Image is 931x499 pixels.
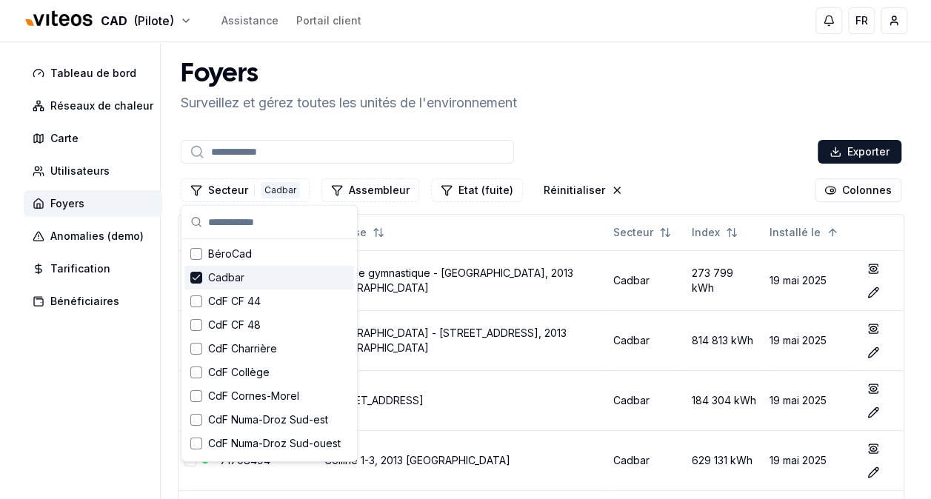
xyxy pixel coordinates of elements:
[321,178,419,202] button: Filtrer les lignes
[607,430,686,490] td: Cadbar
[324,454,510,466] a: Colline 1-3, 2013 [GEOGRAPHIC_DATA]
[848,7,875,34] button: FR
[607,310,686,370] td: Cadbar
[683,221,747,244] button: Not sorted. Click to sort ascending.
[221,13,278,28] a: Assistance
[607,370,686,430] td: Cadbar
[24,125,168,152] a: Carte
[50,229,144,244] span: Anomalies (demo)
[208,436,341,451] span: CdF Numa-Droz Sud-ouest
[692,393,758,408] div: 184 304 kWh
[818,140,901,164] button: Exporter
[296,13,361,28] a: Portail client
[24,288,168,315] a: Bénéficiaires
[764,430,856,490] td: 19 mai 2025
[764,370,856,430] td: 19 mai 2025
[692,266,758,295] div: 273 799 kWh
[535,178,632,202] button: Réinitialiser les filtres
[50,131,79,146] span: Carte
[855,13,868,28] span: FR
[208,389,299,403] span: CdF Cornes-Morel
[133,12,174,30] span: (Pilote)
[764,310,856,370] td: 19 mai 2025
[24,1,95,37] img: Viteos - CAD Logo
[24,255,168,282] a: Tarification
[208,341,277,356] span: CdF Charrière
[220,454,270,466] a: 71708494
[24,93,168,119] a: Réseaux de chaleur
[24,190,168,217] a: Foyers
[761,221,847,244] button: Sorted ascending. Click to sort descending.
[208,294,261,309] span: CdF CF 44
[50,66,136,81] span: Tableau de bord
[181,60,517,90] h1: Foyers
[181,93,517,113] p: Surveillez et gérez toutes les unités de l'environnement
[692,453,758,468] div: 629 131 kWh
[692,225,720,240] span: Index
[692,333,758,348] div: 814 813 kWh
[613,225,653,240] span: Secteur
[770,225,821,240] span: Installé le
[208,460,273,475] span: CdF Recorne
[24,223,168,249] a: Anomalies (demo)
[50,294,119,309] span: Bénéficiaires
[815,178,901,202] button: Cocher les colonnes
[181,178,310,202] button: Filtrer les lignes
[50,164,110,178] span: Utilisateurs
[50,196,84,211] span: Foyers
[50,98,153,113] span: Réseaux de chaleur
[764,250,856,310] td: 19 mai 2025
[24,5,192,37] button: CAD(Pilote)
[24,60,168,87] a: Tableau de bord
[324,394,424,406] a: [STREET_ADDRESS]
[208,318,261,332] span: CdF CF 48
[324,326,567,354] a: [GEOGRAPHIC_DATA] - [STREET_ADDRESS], 2013 [GEOGRAPHIC_DATA]
[261,182,300,198] div: Cadbar
[208,365,270,380] span: CdF Collège
[607,250,686,310] td: Cadbar
[50,261,110,276] span: Tarification
[208,247,252,261] span: BéroCad
[324,267,573,294] a: Halle de gymnastique - [GEOGRAPHIC_DATA], 2013 [GEOGRAPHIC_DATA]
[208,412,328,427] span: CdF Numa-Droz Sud-est
[604,221,680,244] button: Not sorted. Click to sort ascending.
[431,178,523,202] button: Filtrer les lignes
[24,158,168,184] a: Utilisateurs
[208,270,244,285] span: Cadbar
[101,12,127,30] span: CAD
